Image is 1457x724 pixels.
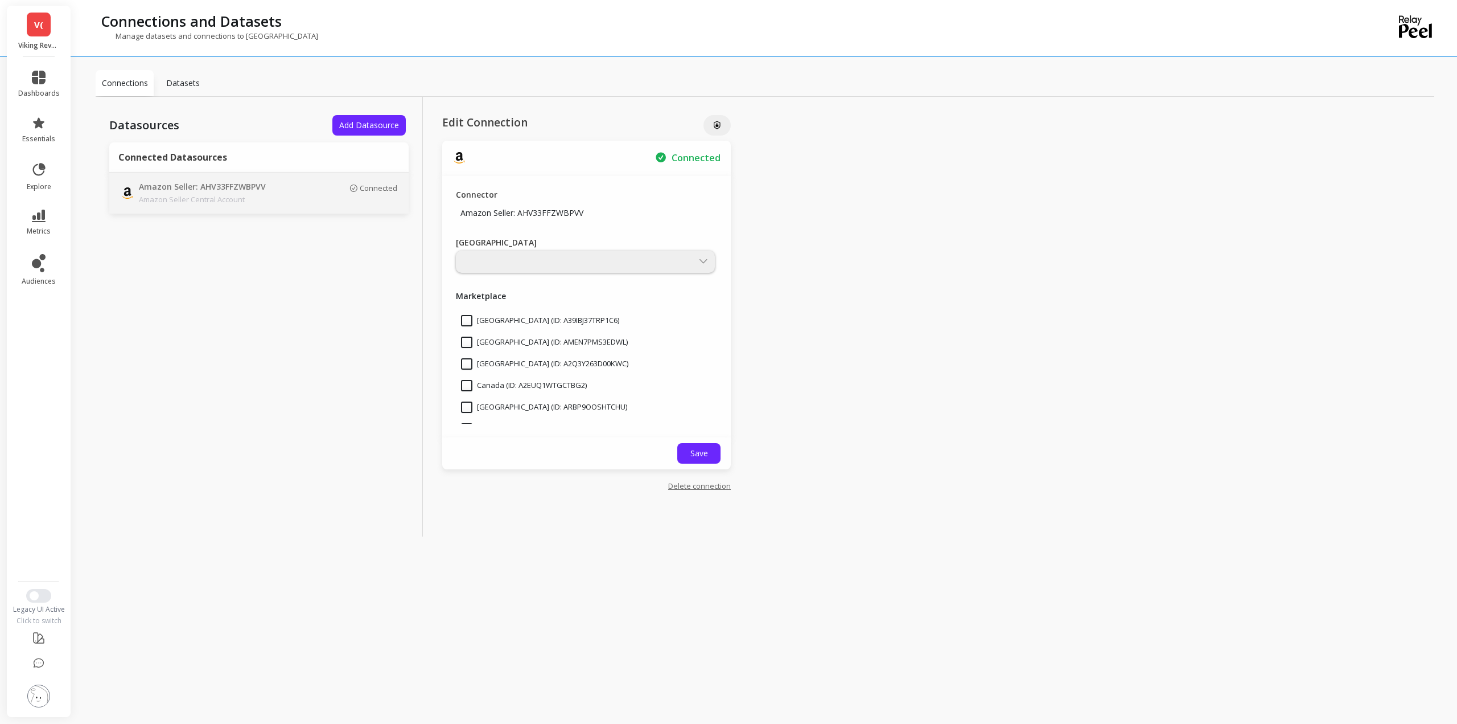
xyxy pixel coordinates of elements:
[109,117,179,133] p: Datasources
[7,616,71,625] div: Click to switch
[26,589,51,603] button: Switch to New UI
[27,227,51,236] span: metrics
[360,183,397,193] p: Connected
[27,685,50,707] img: profile picture
[7,605,71,614] div: Legacy UI Active
[442,115,644,130] p: Edit Connection
[18,89,60,98] span: dashboards
[166,77,200,89] p: Datasets
[139,181,298,194] p: Amazon Seller: AHV33FFZWBPVV
[456,189,497,201] p: Connector
[102,77,148,89] p: Connections
[22,277,56,286] span: audiences
[34,18,43,31] span: V(
[461,423,621,435] span: France (ID: A13V1IB3VIYZZH)
[461,358,628,370] span: Brazil (ID: A2Q3Y263D00KWC)
[456,290,717,302] p: Marketplace
[672,152,721,164] p: Secured Connection to Amazon Seller: AHV33FFZWBPVV
[118,152,227,163] p: Connected Datasources
[668,481,731,491] a: Delete connection
[96,31,318,41] p: Manage datasets and connections to [GEOGRAPHIC_DATA]
[690,448,708,459] span: Save
[121,186,134,200] img: api.amazon.svg
[461,315,619,326] span: Australia (ID: A39IBJ37TRP1C6)
[452,151,466,165] img: api.amazon.svg
[677,443,721,464] button: Save
[456,237,537,248] label: [GEOGRAPHIC_DATA]
[22,134,55,144] span: essentials
[461,402,627,413] span: Egypt (ID: ARBP9OOSHTCHU)
[456,203,588,223] p: Amazon Seller: AHV33FFZWBPVV
[139,194,298,205] p: Amazon Seller Central Account
[461,337,628,348] span: Belgium (ID: AMEN7PMS3EDWL)
[18,41,60,50] p: Viking Revolution (Essor)
[101,11,282,31] p: Connections and Datasets
[461,380,587,391] span: Canada (ID: A2EUQ1WTGCTBG2)
[332,115,406,136] button: Add Datasource
[27,182,51,191] span: explore
[339,120,399,130] span: Add Datasource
